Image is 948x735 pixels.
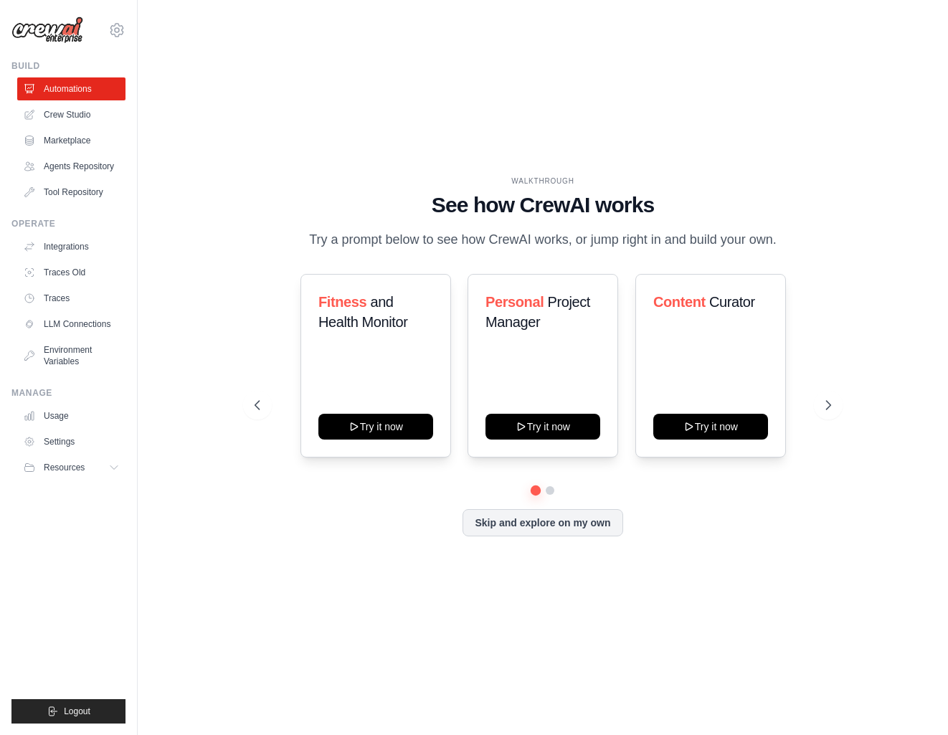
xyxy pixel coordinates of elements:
[17,313,125,336] a: LLM Connections
[17,181,125,204] a: Tool Repository
[302,229,784,250] p: Try a prompt below to see how CrewAI works, or jump right in and build your own.
[17,261,125,284] a: Traces Old
[17,77,125,100] a: Automations
[255,192,832,218] h1: See how CrewAI works
[17,155,125,178] a: Agents Repository
[318,294,366,310] span: Fitness
[17,338,125,373] a: Environment Variables
[255,176,832,186] div: WALKTHROUGH
[17,430,125,453] a: Settings
[318,294,407,330] span: and Health Monitor
[11,218,125,229] div: Operate
[17,404,125,427] a: Usage
[653,414,768,440] button: Try it now
[653,294,706,310] span: Content
[485,294,544,310] span: Personal
[485,294,590,330] span: Project Manager
[17,235,125,258] a: Integrations
[17,103,125,126] a: Crew Studio
[318,414,433,440] button: Try it now
[876,666,948,735] iframe: Chat Widget
[17,287,125,310] a: Traces
[11,16,83,44] img: Logo
[11,387,125,399] div: Manage
[709,294,755,310] span: Curator
[463,509,622,536] button: Skip and explore on my own
[485,414,600,440] button: Try it now
[17,456,125,479] button: Resources
[17,129,125,152] a: Marketplace
[64,706,90,717] span: Logout
[44,462,85,473] span: Resources
[11,699,125,724] button: Logout
[11,60,125,72] div: Build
